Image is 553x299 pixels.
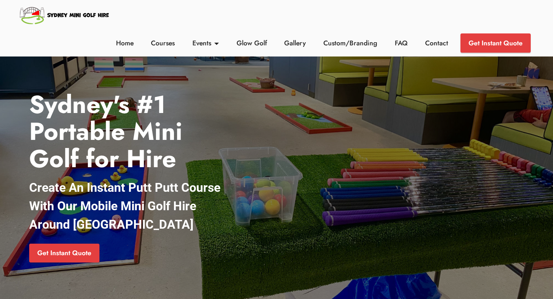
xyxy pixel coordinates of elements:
[29,87,182,176] strong: Sydney's #1 Portable Mini Golf for Hire
[29,180,220,232] strong: Create An Instant Putt Putt Course With Our Mobile Mini Golf Hire Around [GEOGRAPHIC_DATA]
[282,38,308,48] a: Gallery
[18,4,111,26] img: Sydney Mini Golf Hire
[460,33,531,53] a: Get Instant Quote
[321,38,379,48] a: Custom/Branding
[190,38,221,48] a: Events
[114,38,136,48] a: Home
[393,38,410,48] a: FAQ
[234,38,269,48] a: Glow Golf
[29,244,99,263] a: Get Instant Quote
[149,38,177,48] a: Courses
[423,38,450,48] a: Contact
